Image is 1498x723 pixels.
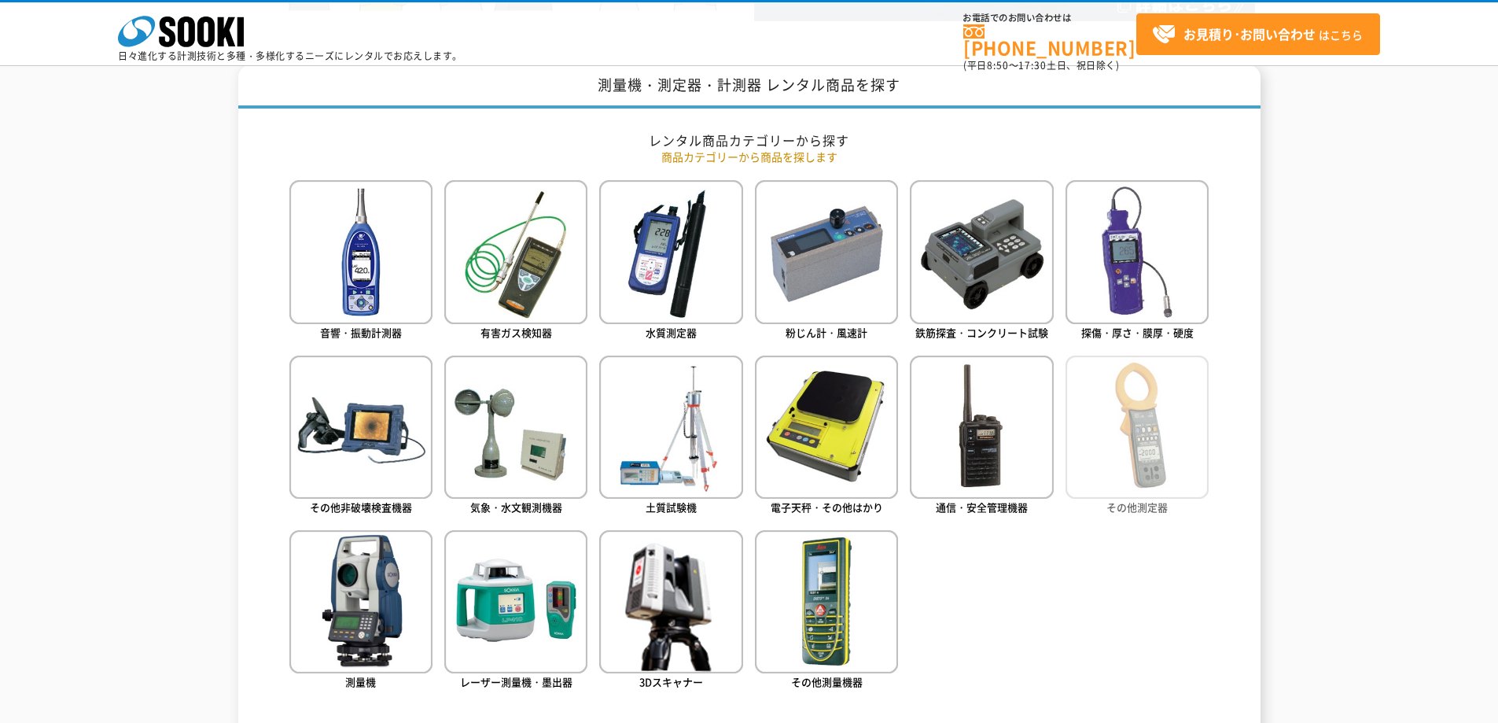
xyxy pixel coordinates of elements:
[289,530,432,693] a: 測量機
[755,530,898,693] a: その他測量機器
[1066,356,1209,518] a: その他測定器
[444,180,587,323] img: 有害ガス検知器
[599,180,742,343] a: 水質測定器
[289,180,432,343] a: 音響・振動計測器
[791,674,863,689] span: その他測量機器
[444,530,587,693] a: レーザー測量機・墨出器
[771,500,883,515] span: 電子天秤・その他はかり
[345,674,376,689] span: 測量機
[910,180,1053,323] img: 鉄筋探査・コンクリート試験
[755,356,898,499] img: 電子天秤・その他はかり
[599,356,742,518] a: 土質試験機
[1136,13,1380,55] a: お見積り･お問い合わせはこちら
[1183,24,1316,43] strong: お見積り･お問い合わせ
[238,65,1261,109] h1: 測量機・測定器・計測器 レンタル商品を探す
[118,51,462,61] p: 日々進化する計測技術と多種・多様化するニーズにレンタルでお応えします。
[1106,500,1168,515] span: その他測定器
[755,530,898,673] img: その他測量機器
[599,356,742,499] img: 土質試験機
[910,180,1053,343] a: 鉄筋探査・コンクリート試験
[910,356,1053,499] img: 通信・安全管理機器
[460,674,572,689] span: レーザー測量機・墨出器
[915,325,1048,340] span: 鉄筋探査・コンクリート試験
[289,149,1209,165] p: 商品カテゴリーから商品を探します
[755,356,898,518] a: 電子天秤・その他はかり
[987,58,1009,72] span: 8:50
[310,500,412,515] span: その他非破壊検査機器
[444,530,587,673] img: レーザー測量機・墨出器
[320,325,402,340] span: 音響・振動計測器
[289,132,1209,149] h2: レンタル商品カテゴリーから探す
[1066,180,1209,343] a: 探傷・厚さ・膜厚・硬度
[289,356,432,499] img: その他非破壊検査機器
[480,325,552,340] span: 有害ガス検知器
[470,500,562,515] span: 気象・水文観測機器
[936,500,1028,515] span: 通信・安全管理機器
[599,180,742,323] img: 水質測定器
[1018,58,1047,72] span: 17:30
[755,180,898,323] img: 粉じん計・風速計
[639,674,703,689] span: 3Dスキャナー
[599,530,742,693] a: 3Dスキャナー
[646,325,697,340] span: 水質測定器
[289,530,432,673] img: 測量機
[963,13,1136,23] span: お電話でのお問い合わせは
[1152,23,1363,46] span: はこちら
[1066,180,1209,323] img: 探傷・厚さ・膜厚・硬度
[444,356,587,518] a: 気象・水文観測機器
[963,24,1136,57] a: [PHONE_NUMBER]
[755,180,898,343] a: 粉じん計・風速計
[444,180,587,343] a: 有害ガス検知器
[444,356,587,499] img: 気象・水文観測機器
[289,180,432,323] img: 音響・振動計測器
[1081,325,1194,340] span: 探傷・厚さ・膜厚・硬度
[599,530,742,673] img: 3Dスキャナー
[1066,356,1209,499] img: その他測定器
[786,325,867,340] span: 粉じん計・風速計
[646,500,697,515] span: 土質試験機
[289,356,432,518] a: その他非破壊検査機器
[910,356,1053,518] a: 通信・安全管理機器
[963,58,1119,72] span: (平日 ～ 土日、祝日除く)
